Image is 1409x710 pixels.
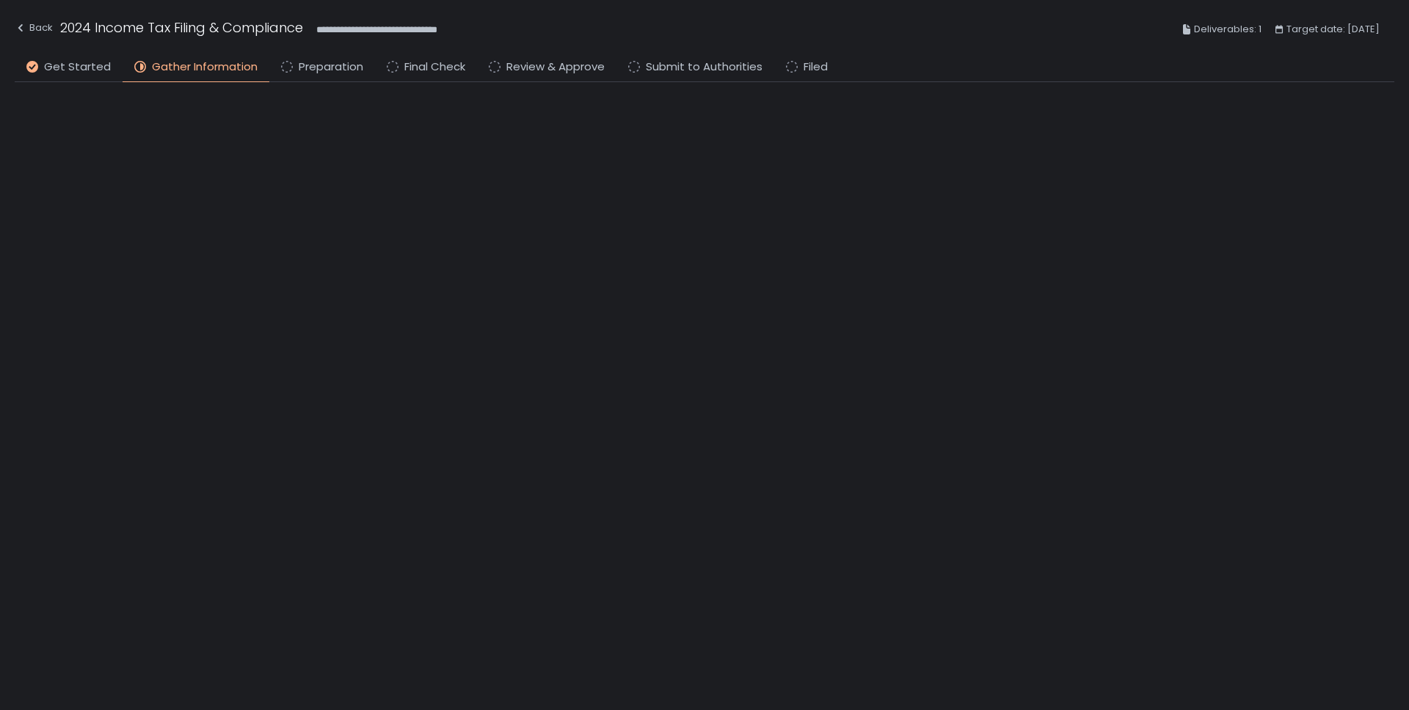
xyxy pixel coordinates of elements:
[1194,21,1261,38] span: Deliverables: 1
[44,59,111,76] span: Get Started
[506,59,605,76] span: Review & Approve
[60,18,303,37] h1: 2024 Income Tax Filing & Compliance
[1286,21,1380,38] span: Target date: [DATE]
[152,59,258,76] span: Gather Information
[15,19,53,37] div: Back
[804,59,828,76] span: Filed
[646,59,762,76] span: Submit to Authorities
[404,59,465,76] span: Final Check
[299,59,363,76] span: Preparation
[15,18,53,42] button: Back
